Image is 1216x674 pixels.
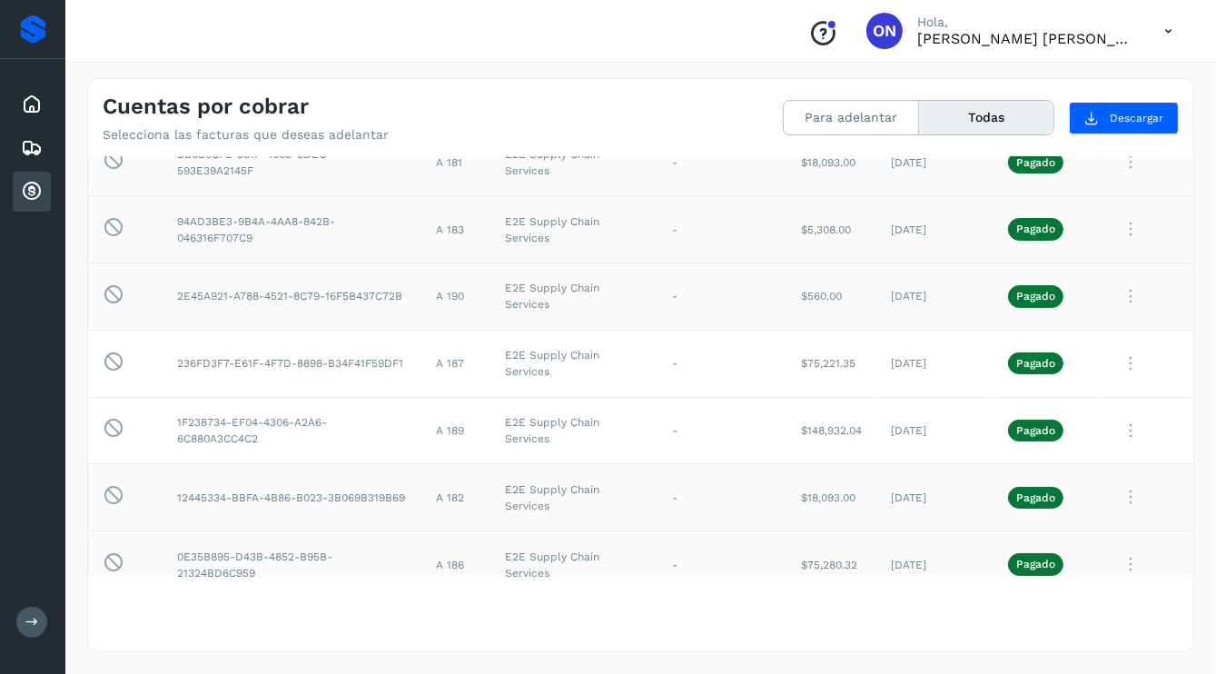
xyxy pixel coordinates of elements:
[876,531,994,599] td: [DATE]
[1016,491,1055,504] p: Pagado
[490,464,657,531] td: E2E Supply Chain Services
[1069,102,1179,134] button: Descargar
[421,263,490,330] td: A 190
[917,15,1135,30] p: Hola,
[1016,290,1055,302] p: Pagado
[13,84,51,124] div: Inicio
[657,464,786,531] td: -
[421,330,490,397] td: A 187
[786,330,876,397] td: $75,221.35
[13,128,51,168] div: Embarques
[786,464,876,531] td: $18,093.00
[1016,424,1055,437] p: Pagado
[876,196,994,263] td: [DATE]
[786,531,876,599] td: $75,280.32
[1110,110,1163,126] span: Descargar
[163,330,421,397] td: 236FD3F7-E61F-4F7D-8898-B34F41F59DF1
[103,94,309,120] h4: Cuentas por cobrar
[163,531,421,599] td: 0E35B895-D43B-4852-B95B-21324BD6C959
[786,397,876,464] td: $148,932.04
[490,263,657,330] td: E2E Supply Chain Services
[876,129,994,196] td: [DATE]
[784,101,919,134] button: Para adelantar
[786,196,876,263] td: $5,308.00
[786,129,876,196] td: $18,093.00
[657,397,786,464] td: -
[421,531,490,599] td: A 186
[421,129,490,196] td: A 181
[876,330,994,397] td: [DATE]
[163,464,421,531] td: 12445334-BBFA-4B86-B023-3B069B319B69
[657,531,786,599] td: -
[917,30,1135,47] p: OMAR NOE MARTINEZ RUBIO
[1016,558,1055,570] p: Pagado
[163,397,421,464] td: 1F238734-EF04-4306-A2A6-6C880A3CC4C2
[421,196,490,263] td: A 183
[490,330,657,397] td: E2E Supply Chain Services
[490,196,657,263] td: E2E Supply Chain Services
[1016,357,1055,370] p: Pagado
[786,263,876,330] td: $560.00
[163,129,421,196] td: BB6B0CFE-381F-4668-8DEC-593E39A2145F
[657,330,786,397] td: -
[490,397,657,464] td: E2E Supply Chain Services
[876,464,994,531] td: [DATE]
[13,172,51,212] div: Cuentas por cobrar
[919,101,1053,134] button: Todas
[1016,156,1055,169] p: Pagado
[490,129,657,196] td: E2E Supply Chain Services
[876,263,994,330] td: [DATE]
[163,196,421,263] td: 94AD3BE3-9B4A-4AA8-842B-046316F707C9
[490,531,657,599] td: E2E Supply Chain Services
[421,464,490,531] td: A 182
[103,127,389,143] p: Selecciona las facturas que deseas adelantar
[163,263,421,330] td: 2E45A921-A788-4521-8C79-16F5B437C72B
[1016,223,1055,235] p: Pagado
[657,196,786,263] td: -
[421,397,490,464] td: A 189
[657,129,786,196] td: -
[876,397,994,464] td: [DATE]
[657,263,786,330] td: -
